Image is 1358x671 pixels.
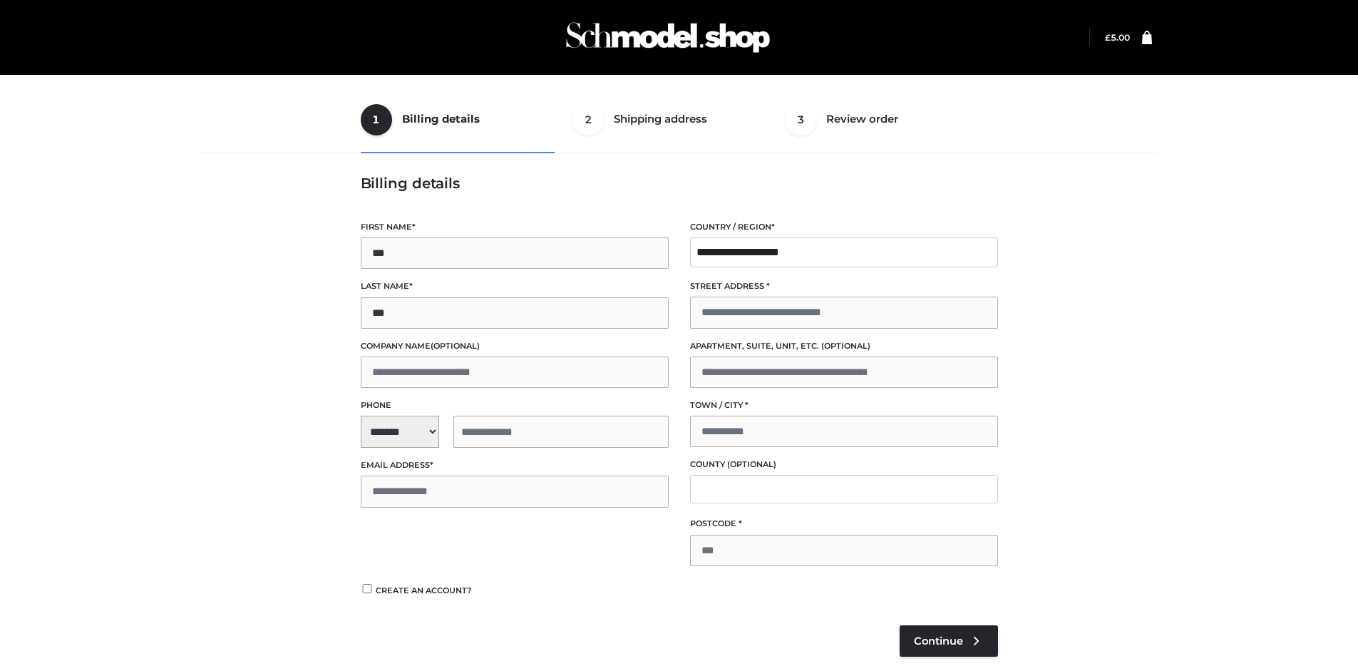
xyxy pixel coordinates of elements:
[361,339,669,353] label: Company name
[690,220,998,234] label: Country / Region
[376,585,472,595] span: Create an account?
[690,458,998,471] label: County
[690,517,998,531] label: Postcode
[361,399,669,412] label: Phone
[1105,32,1130,43] a: £5.00
[361,584,374,593] input: Create an account?
[821,341,870,351] span: (optional)
[361,280,669,293] label: Last name
[1105,32,1111,43] span: £
[431,341,480,351] span: (optional)
[727,459,776,469] span: (optional)
[361,220,669,234] label: First name
[361,459,669,472] label: Email address
[690,399,998,412] label: Town / City
[690,339,998,353] label: Apartment, suite, unit, etc.
[690,280,998,293] label: Street address
[914,635,963,647] span: Continue
[561,9,775,66] img: Schmodel Admin 964
[900,625,998,657] a: Continue
[361,175,998,192] h3: Billing details
[1105,32,1130,43] bdi: 5.00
